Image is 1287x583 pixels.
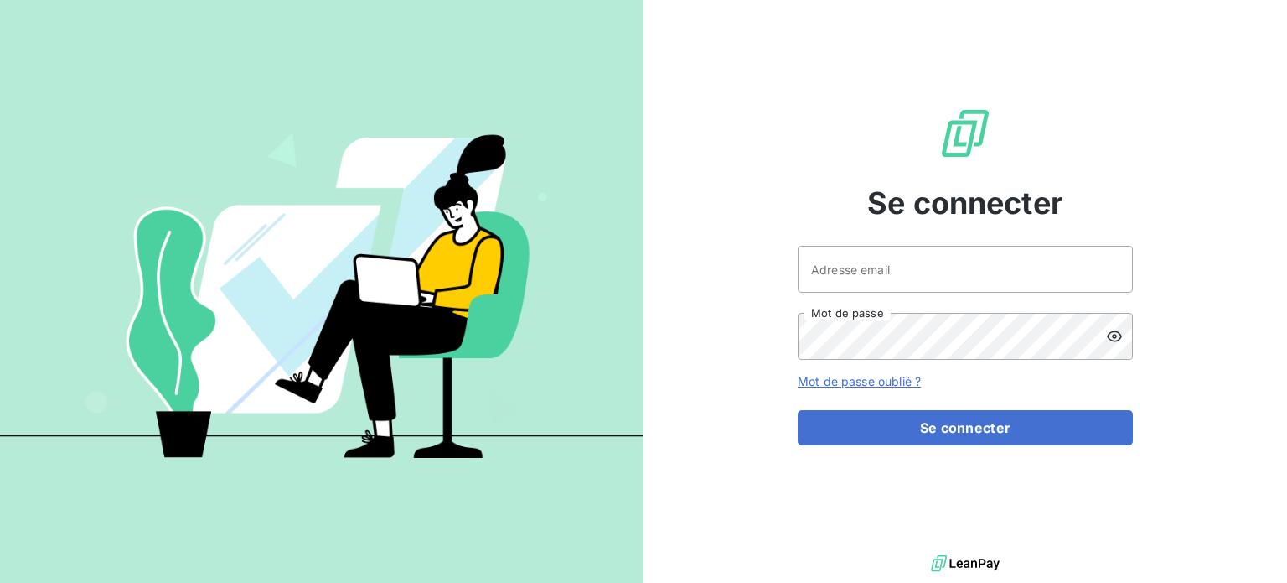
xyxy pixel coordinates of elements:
[867,180,1063,226] span: Se connecter
[938,107,992,160] img: Logo LeanPay
[798,374,921,388] a: Mot de passe oublié ?
[798,410,1133,445] button: Se connecter
[798,246,1133,293] input: placeholder
[931,551,1000,576] img: logo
